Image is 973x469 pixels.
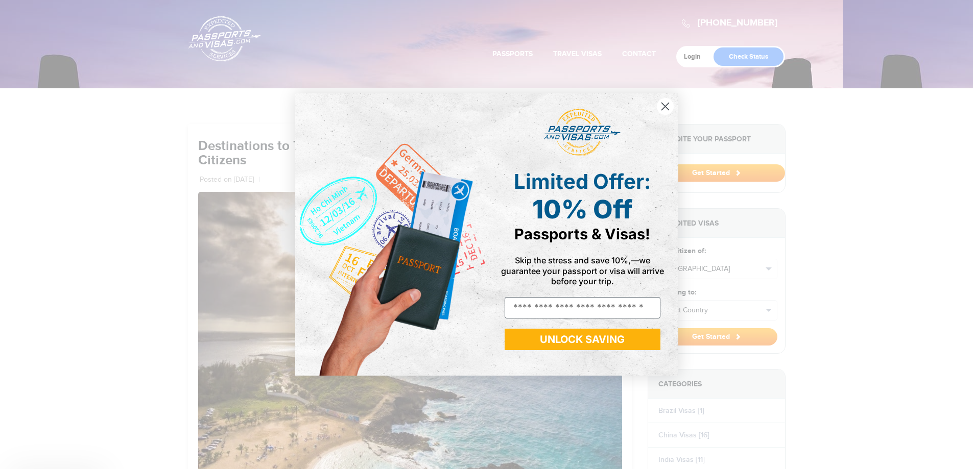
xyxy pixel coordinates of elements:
[295,93,487,376] img: de9cda0d-0715-46ca-9a25-073762a91ba7.png
[505,329,660,350] button: UNLOCK SAVING
[501,255,664,286] span: Skip the stress and save 10%,—we guarantee your passport or visa will arrive before your trip.
[532,194,632,225] span: 10% Off
[514,225,650,243] span: Passports & Visas!
[514,169,651,194] span: Limited Offer:
[656,97,674,115] button: Close dialog
[544,109,621,157] img: passports and visas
